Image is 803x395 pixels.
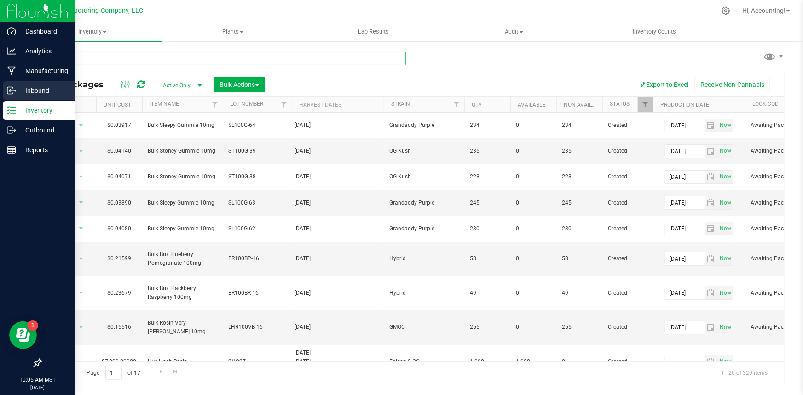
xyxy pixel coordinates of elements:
p: Manufacturing [16,65,71,76]
div: [DATE] [295,349,381,357]
span: 0 [516,121,551,130]
span: 255 [562,323,597,332]
a: Lot Number [230,101,263,107]
p: Outbound [16,125,71,136]
a: Inventory [22,22,162,41]
span: Set Current date [718,144,734,158]
span: select [717,119,733,132]
span: Bulk Brix Blackberry Raspberry 100mg [148,284,217,302]
a: Filter [208,97,223,112]
span: 1 - 20 of 329 items [714,366,775,379]
div: [DATE] [295,199,381,207]
a: Go to the last page [169,366,182,378]
p: Reports [16,144,71,155]
span: Lab Results [346,28,401,36]
iframe: Resource center [9,321,37,349]
span: 49 [562,289,597,298]
span: select [75,355,87,368]
span: 230 [562,224,597,233]
a: Lab Results [303,22,444,41]
span: Set Current date [718,286,734,300]
inline-svg: Analytics [7,46,16,56]
a: Available [518,102,545,108]
span: select [705,355,718,368]
span: 0 [562,357,597,366]
span: select [705,252,718,265]
input: Search Package ID, Item Name, SKU, Lot or Part Number... [40,52,406,65]
inline-svg: Inventory [7,106,16,115]
span: Hi, Accounting! [742,7,786,14]
span: All Packages [48,80,113,90]
span: Falcon 9 OG [389,357,459,366]
span: Created [608,254,647,263]
input: 1 [105,366,122,380]
span: Set Current date [718,355,734,368]
td: $0.15516 [96,310,142,345]
span: 2NG9Z [228,357,286,366]
span: select [717,286,733,299]
a: Go to the next page [154,366,168,378]
td: $7,000.00000 [96,345,142,379]
span: Bulk Rosin Very [PERSON_NAME] 10mg [148,319,217,336]
span: 255 [470,323,505,332]
span: select [717,321,733,334]
span: BR100BP-16 [228,254,286,263]
td: $0.23679 [96,276,142,311]
p: Dashboard [16,26,71,37]
span: Bulk Stoney Gummie 10mg [148,147,217,155]
span: Set Current date [718,321,734,334]
inline-svg: Outbound [7,126,16,135]
span: select [75,145,87,158]
span: LHR100VB-16 [228,323,286,332]
span: select [705,222,718,235]
button: Export to Excel [633,77,694,92]
span: SL100G-64 [228,121,286,130]
span: Bulk Sleepy Gummie 10mg [148,121,217,130]
button: Receive Non-Cannabis [694,77,770,92]
span: Created [608,172,647,181]
a: Production Date [660,102,709,108]
span: Set Current date [718,196,734,210]
span: Grandaddy Purple [389,199,459,207]
span: OG Kush [389,172,459,181]
p: Analytics [16,46,71,57]
span: Created [608,357,647,366]
div: [DATE] [295,323,381,332]
span: Inventory Counts [621,28,689,36]
span: select [705,119,718,132]
span: Page of 17 [79,366,148,380]
span: 235 [562,147,597,155]
span: 234 [470,121,505,130]
span: 0 [516,224,551,233]
span: select [717,252,733,265]
span: select [75,222,87,235]
span: Bulk Brix Blueberry Pomegranate 100mg [148,250,217,268]
span: Set Current date [718,170,734,183]
span: Set Current date [718,222,734,235]
span: 245 [562,199,597,207]
span: select [75,286,87,299]
span: Bulk Stoney Gummie 10mg [148,172,217,181]
span: SL100G-63 [228,199,286,207]
span: Set Current date [718,119,734,132]
span: Grandaddy Purple [389,121,459,130]
div: Manage settings [720,6,732,15]
span: Audit [444,28,583,36]
a: Strain [391,101,410,107]
span: 0 [516,199,551,207]
span: select [717,171,733,183]
span: 235 [470,147,505,155]
span: 228 [470,172,505,181]
span: Created [608,323,647,332]
inline-svg: Inbound [7,86,16,95]
span: SL100G-62 [228,224,286,233]
td: $0.04140 [96,138,142,164]
inline-svg: Manufacturing [7,66,16,75]
span: select [717,196,733,209]
span: select [75,321,87,334]
p: [DATE] [4,384,71,391]
span: 245 [470,199,505,207]
span: Bulk Sleepy Gummie 10mg [148,199,217,207]
a: Filter [449,97,464,112]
